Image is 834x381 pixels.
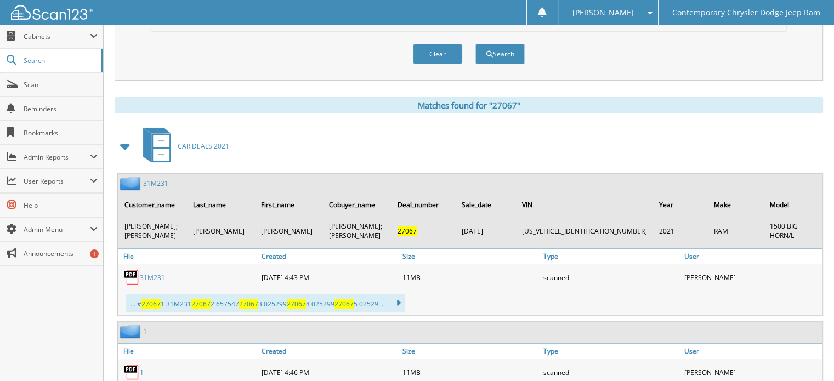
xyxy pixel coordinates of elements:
img: folder2.png [120,325,143,338]
th: Cobuyer_name [324,194,391,216]
th: First_name [256,194,322,216]
div: Matches found for "27067" [115,97,823,113]
span: User Reports [24,177,90,186]
th: Year [654,194,707,216]
a: 1 [140,368,144,377]
button: Search [475,44,525,64]
th: VIN [517,194,653,216]
span: Announcements [24,249,98,258]
a: File [118,344,259,359]
span: Admin Reports [24,152,90,162]
td: 2021 [654,217,707,244]
span: Cabinets [24,32,90,41]
a: Created [259,249,400,264]
td: [PERSON_NAME] [188,217,254,244]
td: [US_VEHICLE_IDENTIFICATION_NUMBER] [517,217,653,244]
a: File [118,249,259,264]
th: Deal_number [392,194,455,216]
span: Scan [24,80,98,89]
div: [DATE] 4:43 PM [259,266,400,288]
span: 27067 [398,226,417,236]
div: ... # 1 31M231 2 657547 3 025299 4 025299 5 02529... [126,294,405,312]
td: [PERSON_NAME];[PERSON_NAME] [324,217,391,244]
td: [DATE] [456,217,515,244]
img: scan123-logo-white.svg [11,5,93,20]
span: 27067 [141,299,161,309]
a: 1 [143,327,147,336]
span: [PERSON_NAME] [572,9,633,16]
img: PDF.png [123,269,140,286]
th: Make [708,194,763,216]
a: Created [259,344,400,359]
td: [PERSON_NAME] [256,217,322,244]
span: Bookmarks [24,128,98,138]
span: Search [24,56,96,65]
a: Type [541,249,682,264]
span: 27067 [334,299,354,309]
iframe: Chat Widget [779,328,834,381]
a: Size [400,344,541,359]
span: CAR DEALS 2021 [178,141,229,151]
a: CAR DEALS 2021 [137,124,229,168]
th: Sale_date [456,194,515,216]
a: User [682,344,822,359]
th: Last_name [188,194,254,216]
div: 1 [90,249,99,258]
span: 27067 [287,299,306,309]
a: User [682,249,822,264]
th: Customer_name [119,194,186,216]
img: PDF.png [123,364,140,380]
span: 27067 [191,299,211,309]
img: folder2.png [120,177,143,190]
button: Clear [413,44,462,64]
span: Reminders [24,104,98,113]
td: [PERSON_NAME];[PERSON_NAME] [119,217,186,244]
div: [PERSON_NAME] [682,266,822,288]
td: 1500 BIG HORN/L [764,217,821,244]
div: scanned [541,266,682,288]
span: Admin Menu [24,225,90,234]
span: Contemporary Chrysler Dodge Jeep Ram [672,9,820,16]
a: 31M231 [143,179,168,188]
div: 11MB [400,266,541,288]
span: Help [24,201,98,210]
td: RAM [708,217,763,244]
a: 31M231 [140,273,165,282]
a: Type [541,344,682,359]
span: 27067 [239,299,258,309]
th: Model [764,194,821,216]
a: Size [400,249,541,264]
